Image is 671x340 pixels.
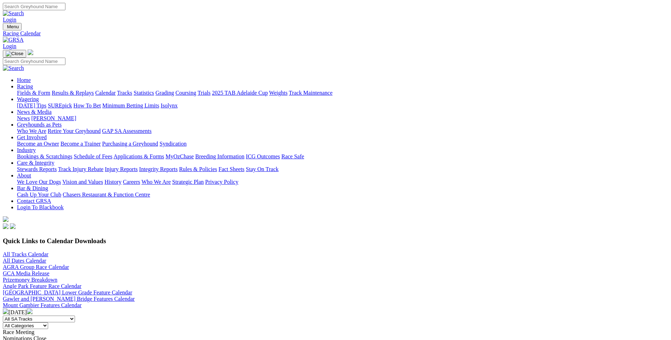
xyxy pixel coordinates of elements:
a: News & Media [17,109,52,115]
a: Trials [197,90,210,96]
a: Schedule of Fees [74,153,112,159]
a: Minimum Betting Limits [102,102,159,109]
a: [GEOGRAPHIC_DATA] Lower Grade Feature Calendar [3,289,132,295]
a: Care & Integrity [17,160,54,166]
a: Syndication [160,141,186,147]
a: Track Injury Rebate [58,166,103,172]
img: chevron-left-pager-white.svg [3,309,8,314]
a: Login To Blackbook [17,204,64,210]
a: Bar & Dining [17,185,48,191]
img: chevron-right-pager-white.svg [27,309,33,314]
a: History [104,179,121,185]
img: logo-grsa-white.png [3,216,8,222]
a: Strategic Plan [172,179,204,185]
a: Isolynx [161,102,178,109]
div: About [17,179,668,185]
a: Home [17,77,31,83]
img: Close [6,51,23,57]
div: Racing [17,90,668,96]
a: Retire Your Greyhound [48,128,101,134]
a: [DATE] Tips [17,102,46,109]
a: Calendar [95,90,116,96]
a: Stewards Reports [17,166,57,172]
a: Vision and Values [62,179,103,185]
a: Statistics [134,90,154,96]
div: Wagering [17,102,668,109]
a: Who We Are [141,179,171,185]
div: Care & Integrity [17,166,668,172]
a: Tracks [117,90,132,96]
img: Search [3,65,24,71]
a: How To Bet [74,102,101,109]
a: About [17,172,31,178]
a: Track Maintenance [289,90,332,96]
div: Industry [17,153,668,160]
h3: Quick Links to Calendar Downloads [3,237,668,245]
a: Cash Up Your Club [17,192,61,198]
div: Bar & Dining [17,192,668,198]
a: News [17,115,30,121]
a: Weights [269,90,288,96]
a: All Dates Calendar [3,258,46,264]
a: Bookings & Scratchings [17,153,72,159]
a: AGRA Group Race Calendar [3,264,69,270]
a: Chasers Restaurant & Function Centre [63,192,150,198]
a: Fields & Form [17,90,50,96]
a: GAP SA Assessments [102,128,152,134]
a: Wagering [17,96,39,102]
a: Rules & Policies [179,166,217,172]
a: [PERSON_NAME] [31,115,76,121]
div: Greyhounds as Pets [17,128,668,134]
a: Privacy Policy [205,179,238,185]
a: Results & Replays [52,90,94,96]
img: facebook.svg [3,223,8,229]
input: Search [3,58,65,65]
a: Become a Trainer [60,141,101,147]
a: Login [3,43,16,49]
a: Stay On Track [246,166,278,172]
a: GCA Media Release [3,270,50,276]
a: Racing Calendar [3,30,668,37]
a: Grading [156,90,174,96]
a: Get Involved [17,134,47,140]
a: Coursing [175,90,196,96]
a: Prizemoney Breakdown [3,277,57,283]
a: We Love Our Dogs [17,179,61,185]
a: Become an Owner [17,141,59,147]
a: Fact Sheets [219,166,244,172]
a: Greyhounds as Pets [17,122,62,128]
button: Toggle navigation [3,50,26,58]
a: Login [3,17,16,23]
a: Integrity Reports [139,166,178,172]
div: News & Media [17,115,668,122]
img: GRSA [3,37,24,43]
input: Search [3,3,65,10]
a: Breeding Information [195,153,244,159]
a: MyOzChase [166,153,194,159]
a: Applications & Forms [114,153,164,159]
img: Search [3,10,24,17]
a: Careers [123,179,140,185]
a: Who We Are [17,128,46,134]
button: Toggle navigation [3,23,22,30]
a: Purchasing a Greyhound [102,141,158,147]
a: Angle Park Feature Race Calendar [3,283,81,289]
div: Race Meeting [3,329,668,335]
a: All Tracks Calendar [3,251,48,257]
a: Industry [17,147,36,153]
a: Mount Gambier Features Calendar [3,302,82,308]
a: Injury Reports [105,166,138,172]
div: [DATE] [3,309,668,316]
img: logo-grsa-white.png [28,49,33,55]
a: ICG Outcomes [246,153,280,159]
a: Race Safe [281,153,304,159]
a: 2025 TAB Adelaide Cup [212,90,268,96]
a: SUREpick [48,102,72,109]
a: Gawler and [PERSON_NAME] Bridge Features Calendar [3,296,135,302]
span: Menu [7,24,19,29]
a: Contact GRSA [17,198,51,204]
img: twitter.svg [10,223,16,229]
div: Get Involved [17,141,668,147]
a: Racing [17,83,33,89]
